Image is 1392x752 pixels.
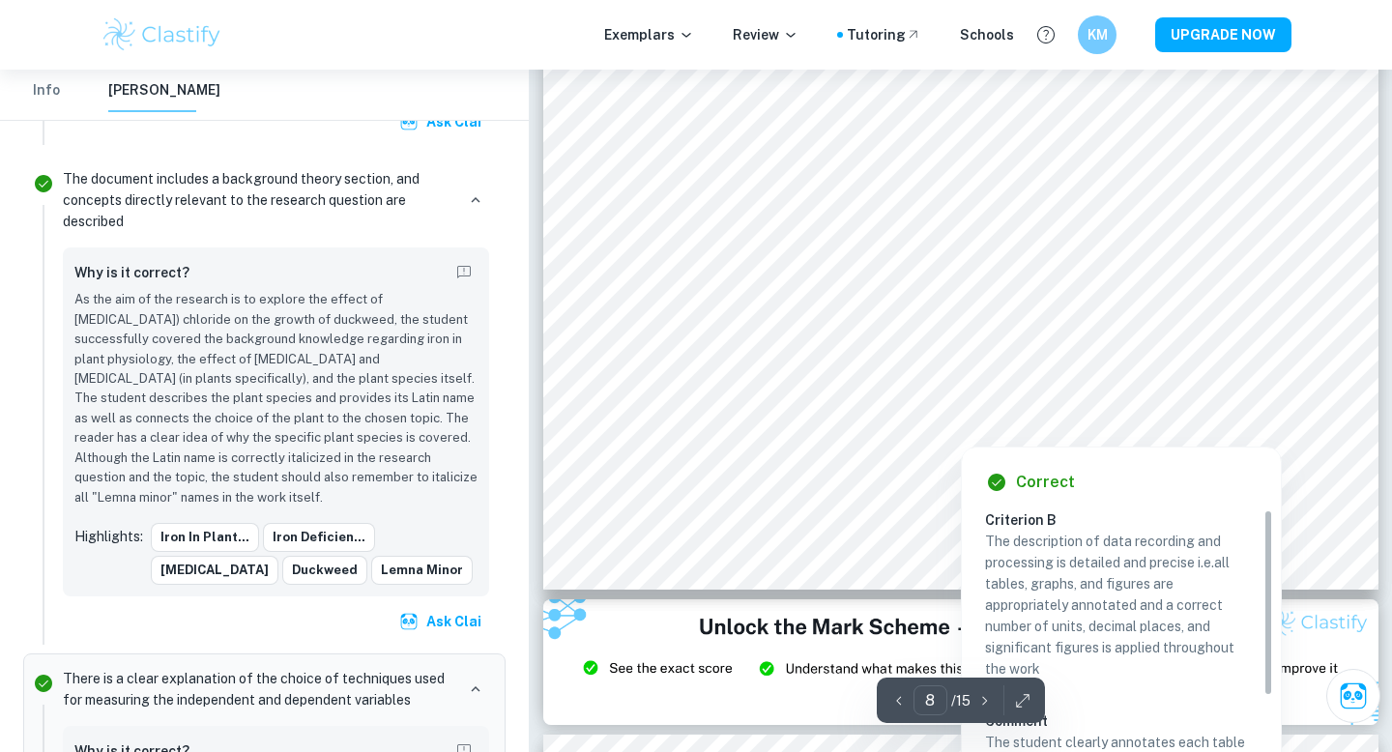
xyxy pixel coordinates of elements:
p: The description of data recording and processing is detailed and precise i.e.all tables, graphs, ... [985,531,1258,680]
a: Tutoring [847,24,921,45]
button: Duckweed [282,556,367,585]
button: [PERSON_NAME] [108,70,220,112]
button: Ask Clai [395,104,489,139]
p: Exemplars [604,24,694,45]
button: Ask Clai [395,604,489,639]
p: / 15 [951,690,971,711]
button: UPGRADE NOW [1155,17,1291,52]
svg: Correct [32,172,55,195]
p: Highlights: [74,526,143,547]
a: Schools [960,24,1014,45]
button: KM [1078,15,1116,54]
h6: Correct [1016,471,1075,494]
button: Help and Feedback [1029,18,1062,51]
p: As the aim of the research is to explore the effect of [MEDICAL_DATA]) chloride on the growth of ... [74,290,478,507]
svg: Correct [32,672,55,695]
button: Iron in plant... [151,523,259,552]
img: clai.svg [399,612,419,631]
button: [MEDICAL_DATA] [151,556,278,585]
p: The document includes a background theory section, and concepts directly relevant to the research... [63,168,454,232]
h6: Criterion B [985,509,1273,531]
button: Report mistake/confusion [450,259,478,286]
h6: KM [1087,24,1109,45]
p: Review [733,24,798,45]
button: Lemna minor [371,556,473,585]
button: Info [23,70,70,112]
button: Iron deficien... [263,523,375,552]
button: Ask Clai [1326,669,1380,723]
img: clai.svg [399,112,419,131]
img: Clastify logo [101,15,223,54]
img: Ad [543,599,1378,725]
h6: Why is it correct? [74,262,189,283]
h6: Comment [985,710,1258,732]
p: There is a clear explanation of the choice of techniques used for measuring the independent and d... [63,668,454,710]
